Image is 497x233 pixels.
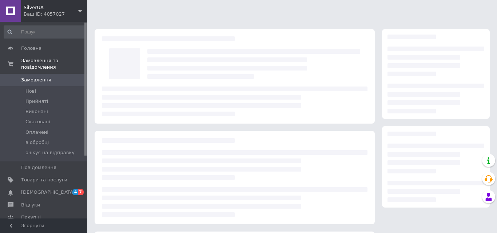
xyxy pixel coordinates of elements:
[72,189,78,195] span: 4
[25,139,49,146] span: в обробці
[24,11,87,17] div: Ваш ID: 4057027
[21,177,67,183] span: Товари та послуги
[24,4,78,11] span: SilverUA
[25,88,36,95] span: Нові
[21,202,40,208] span: Відгуки
[21,77,51,83] span: Замовлення
[25,118,50,125] span: Скасовані
[21,45,41,52] span: Головна
[78,189,84,195] span: 7
[25,108,48,115] span: Виконані
[25,98,48,105] span: Прийняті
[21,189,75,196] span: [DEMOGRAPHIC_DATA]
[21,214,41,221] span: Покупці
[4,25,86,39] input: Пошук
[21,164,56,171] span: Повідомлення
[21,57,87,71] span: Замовлення та повідомлення
[25,129,48,136] span: Оплачені
[25,149,75,156] span: очікує на відправку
